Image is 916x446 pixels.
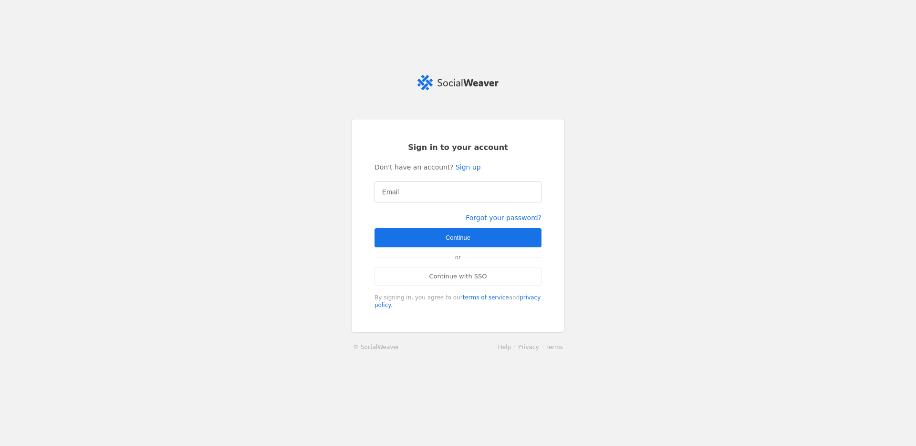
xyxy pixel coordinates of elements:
[375,294,541,309] div: By signing in, you agree to our and .
[375,294,541,308] a: privacy policy
[382,186,534,198] input: Email
[375,228,541,247] button: Continue
[539,342,546,352] li: ·
[546,344,563,350] a: Terms
[466,214,541,222] a: Forgot your password?
[498,344,511,350] a: Help
[375,267,541,286] a: Continue with SSO
[450,248,466,267] span: or
[353,342,399,352] a: © SocialWeaver
[463,294,509,301] a: terms of service
[382,186,399,198] mat-label: Email
[408,142,508,153] span: Sign in to your account
[511,342,518,352] li: ·
[375,162,454,172] span: Don't have an account?
[446,233,470,243] span: Continue
[456,162,481,172] a: Sign up
[518,344,539,350] a: Privacy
